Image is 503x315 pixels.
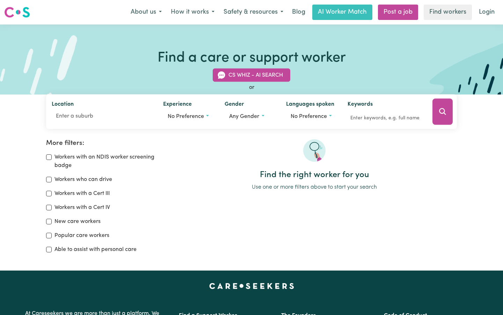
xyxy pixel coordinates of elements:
[52,110,152,122] input: Enter a suburb
[172,183,457,191] p: Use one or more filters above to start your search
[219,5,288,20] button: Safety & resources
[172,170,457,180] h2: Find the right worker for you
[158,50,346,66] h1: Find a care or support worker
[475,5,499,20] a: Login
[4,4,30,20] a: Careseekers logo
[54,153,163,170] label: Workers with an NDIS worker screening badge
[163,110,213,123] button: Worker experience options
[46,139,163,147] h2: More filters:
[54,203,110,212] label: Workers with a Cert IV
[168,114,204,119] span: No preference
[348,113,423,124] input: Enter keywords, e.g. full name, interests
[126,5,166,20] button: About us
[288,5,309,20] a: Blog
[378,5,418,20] a: Post a job
[54,217,101,226] label: New care workers
[291,114,327,119] span: No preference
[4,6,30,19] img: Careseekers logo
[286,100,334,110] label: Languages spoken
[166,5,219,20] button: How it works
[54,245,137,254] label: Able to assist with personal care
[163,100,192,110] label: Experience
[286,110,336,123] button: Worker language preferences
[46,83,457,92] div: or
[312,5,372,20] a: AI Worker Match
[424,5,472,20] a: Find workers
[54,231,109,240] label: Popular care workers
[229,114,259,119] span: Any gender
[54,175,112,184] label: Workers who can drive
[225,110,275,123] button: Worker gender preference
[52,100,74,110] label: Location
[225,100,244,110] label: Gender
[54,189,110,198] label: Workers with a Cert III
[432,99,453,125] button: Search
[213,69,290,82] button: CS Whiz - AI Search
[348,100,373,110] label: Keywords
[209,283,294,289] a: Careseekers home page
